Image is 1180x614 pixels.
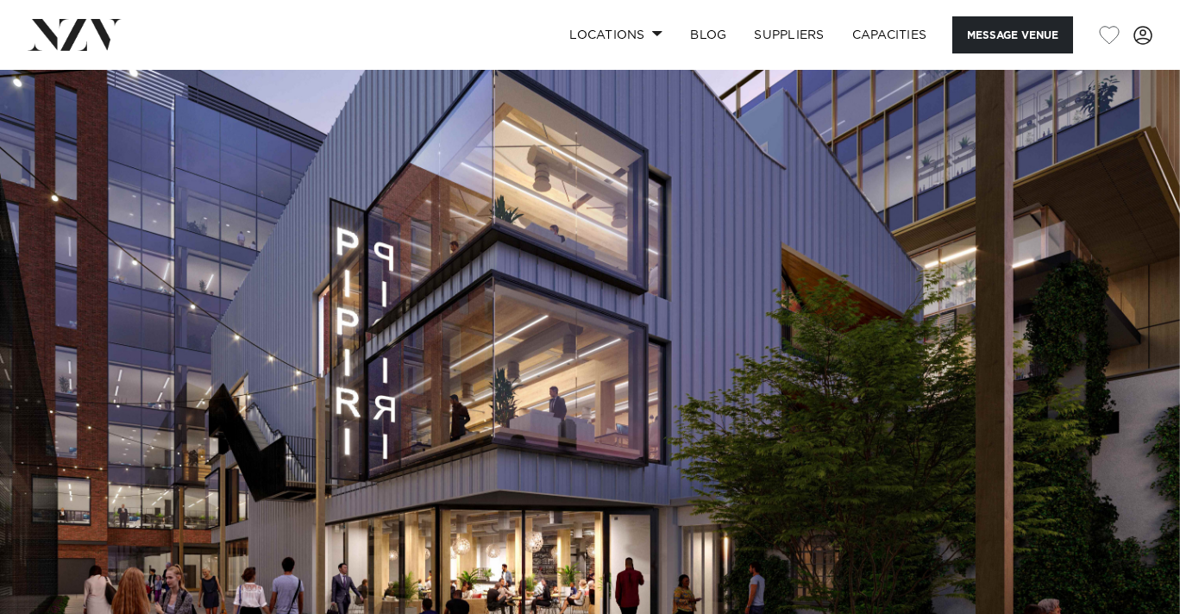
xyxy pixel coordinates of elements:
a: BLOG [676,16,740,53]
button: Message Venue [952,16,1073,53]
img: nzv-logo.png [28,19,122,50]
a: Locations [555,16,676,53]
a: Capacities [838,16,941,53]
a: SUPPLIERS [740,16,838,53]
